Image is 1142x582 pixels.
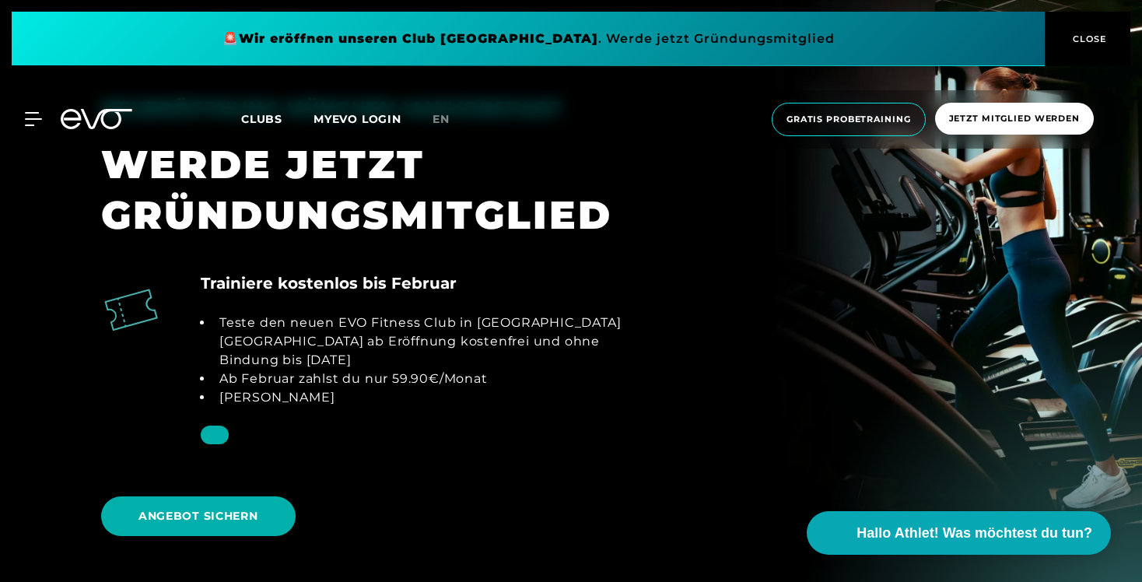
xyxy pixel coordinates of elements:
span: Jetzt Mitglied werden [949,112,1080,125]
span: Clubs [241,112,282,126]
button: Hallo Athlet! Was möchtest du tun? [807,511,1111,555]
li: Teste den neuen EVO Fitness Club in [GEOGRAPHIC_DATA] [GEOGRAPHIC_DATA] ab Eröffnung kostenfrei u... [213,314,636,370]
button: CLOSE [1045,12,1130,66]
li: [PERSON_NAME] [213,388,636,407]
div: WERDE JETZT GRÜNDUNGSMITGLIED [101,139,636,240]
span: Hallo Athlet! Was möchtest du tun? [856,523,1092,544]
a: ANGEBOT SICHERN [101,496,296,536]
a: Clubs [241,111,314,126]
li: Ab Februar zahlst du nur 59.90€/Monat [213,370,636,388]
a: Jetzt Mitglied werden [930,103,1098,136]
span: CLOSE [1069,32,1107,46]
a: en [433,110,468,128]
h4: Trainiere kostenlos bis Februar [201,272,457,295]
span: ANGEBOT SICHERN [138,508,258,524]
span: en [433,112,450,126]
span: Gratis Probetraining [786,113,911,126]
a: Gratis Probetraining [767,103,930,136]
a: MYEVO LOGIN [314,112,401,126]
